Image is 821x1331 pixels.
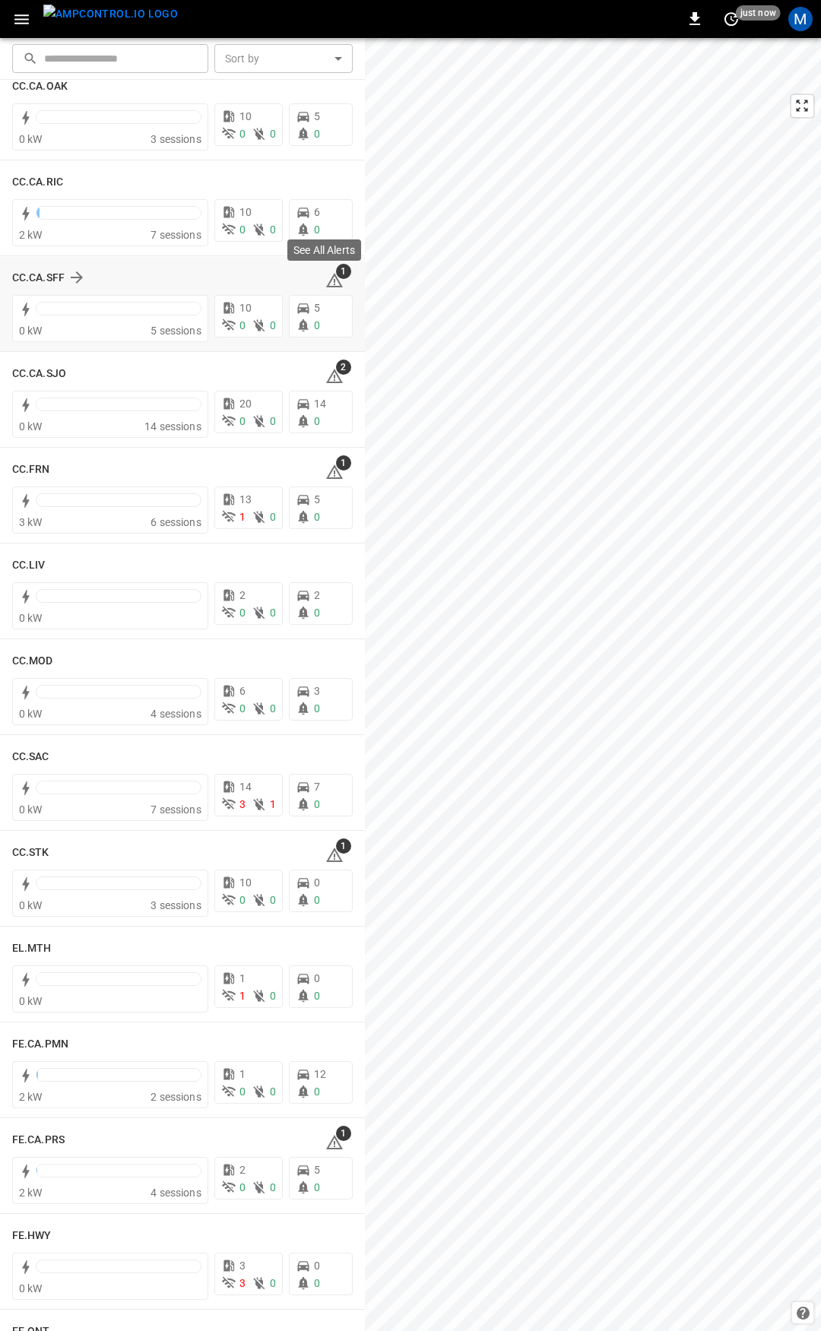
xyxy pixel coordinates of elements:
[239,398,252,410] span: 20
[270,1277,276,1289] span: 0
[314,319,320,331] span: 0
[239,493,252,505] span: 13
[12,557,46,574] h6: CC.LIV
[144,420,201,433] span: 14 sessions
[151,133,201,145] span: 3 sessions
[239,302,252,314] span: 10
[239,607,246,619] span: 0
[314,990,320,1002] span: 0
[365,38,821,1331] canvas: Map
[314,876,320,889] span: 0
[314,206,320,218] span: 6
[19,325,43,337] span: 0 kW
[19,516,43,528] span: 3 kW
[314,894,320,906] span: 0
[270,607,276,619] span: 0
[239,128,246,140] span: 0
[270,319,276,331] span: 0
[270,511,276,523] span: 0
[336,838,351,854] span: 1
[336,455,351,471] span: 1
[12,653,53,670] h6: CC.MOD
[314,1260,320,1272] span: 0
[19,612,43,624] span: 0 kW
[270,1085,276,1098] span: 0
[19,995,43,1007] span: 0 kW
[336,360,351,375] span: 2
[19,708,43,720] span: 0 kW
[719,7,743,31] button: set refresh interval
[314,1181,320,1193] span: 0
[239,223,246,236] span: 0
[314,1085,320,1098] span: 0
[270,990,276,1002] span: 0
[239,589,246,601] span: 2
[239,702,246,715] span: 0
[239,319,246,331] span: 0
[151,516,201,528] span: 6 sessions
[19,1282,43,1295] span: 0 kW
[314,589,320,601] span: 2
[43,5,178,24] img: ampcontrol.io logo
[270,415,276,427] span: 0
[12,1228,52,1244] h6: FE.HWY
[151,803,201,816] span: 7 sessions
[314,798,320,810] span: 0
[270,1181,276,1193] span: 0
[12,366,66,382] h6: CC.CA.SJO
[314,1277,320,1289] span: 0
[151,1187,201,1199] span: 4 sessions
[239,990,246,1002] span: 1
[314,302,320,314] span: 5
[19,803,43,816] span: 0 kW
[239,511,246,523] span: 1
[12,940,52,957] h6: EL.MTH
[239,876,252,889] span: 10
[239,1181,246,1193] span: 0
[12,1036,68,1053] h6: FE.CA.PMN
[314,110,320,122] span: 5
[336,264,351,279] span: 1
[314,398,326,410] span: 14
[12,749,49,765] h6: CC.SAC
[239,894,246,906] span: 0
[151,229,201,241] span: 7 sessions
[12,461,50,478] h6: CC.FRN
[12,270,65,287] h6: CC.CA.SFF
[314,128,320,140] span: 0
[19,229,43,241] span: 2 kW
[239,972,246,984] span: 1
[239,206,252,218] span: 10
[239,781,252,793] span: 14
[314,1164,320,1176] span: 5
[314,223,320,236] span: 0
[239,415,246,427] span: 0
[151,899,201,911] span: 3 sessions
[239,1164,246,1176] span: 2
[19,420,43,433] span: 0 kW
[270,128,276,140] span: 0
[239,1277,246,1289] span: 3
[239,1260,246,1272] span: 3
[151,325,201,337] span: 5 sessions
[151,708,201,720] span: 4 sessions
[239,685,246,697] span: 6
[239,798,246,810] span: 3
[19,1187,43,1199] span: 2 kW
[19,1091,43,1103] span: 2 kW
[314,1068,326,1080] span: 12
[314,511,320,523] span: 0
[293,242,355,258] p: See All Alerts
[314,685,320,697] span: 3
[314,781,320,793] span: 7
[336,1126,351,1141] span: 1
[239,110,252,122] span: 10
[12,845,49,861] h6: CC.STK
[314,702,320,715] span: 0
[270,702,276,715] span: 0
[314,415,320,427] span: 0
[270,894,276,906] span: 0
[314,972,320,984] span: 0
[12,1132,65,1149] h6: FE.CA.PRS
[788,7,813,31] div: profile-icon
